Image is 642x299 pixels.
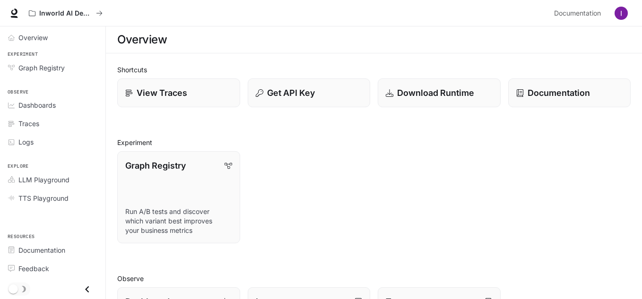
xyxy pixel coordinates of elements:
span: Traces [18,119,39,128]
span: TTS Playground [18,193,69,203]
a: Documentation [4,242,102,258]
p: Get API Key [267,86,315,99]
span: LLM Playground [18,175,69,185]
button: All workspaces [25,4,107,23]
a: Overview [4,29,102,46]
span: Dark mode toggle [9,283,18,294]
img: User avatar [615,7,628,20]
a: Dashboards [4,97,102,113]
p: Documentation [528,86,590,99]
a: LLM Playground [4,171,102,188]
p: View Traces [137,86,187,99]
h2: Experiment [117,137,631,147]
p: Run A/B tests and discover which variant best improves your business metrics [125,207,232,235]
a: Download Runtime [378,78,501,107]
a: Documentation [550,4,608,23]
p: Inworld AI Demos [39,9,92,17]
span: Feedback [18,264,49,273]
a: Graph RegistryRun A/B tests and discover which variant best improves your business metrics [117,151,240,243]
h1: Overview [117,30,167,49]
h2: Observe [117,273,631,283]
a: View Traces [117,78,240,107]
p: Graph Registry [125,159,186,172]
a: Logs [4,134,102,150]
a: TTS Playground [4,190,102,206]
h2: Shortcuts [117,65,631,75]
a: Graph Registry [4,60,102,76]
a: Traces [4,115,102,132]
span: Logs [18,137,34,147]
a: Feedback [4,260,102,277]
span: Overview [18,33,48,43]
span: Documentation [18,245,65,255]
button: User avatar [612,4,631,23]
button: Get API Key [248,78,371,107]
span: Dashboards [18,100,56,110]
span: Graph Registry [18,63,65,73]
button: Close drawer [77,280,98,299]
span: Documentation [554,8,601,19]
p: Download Runtime [397,86,474,99]
a: Documentation [508,78,631,107]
